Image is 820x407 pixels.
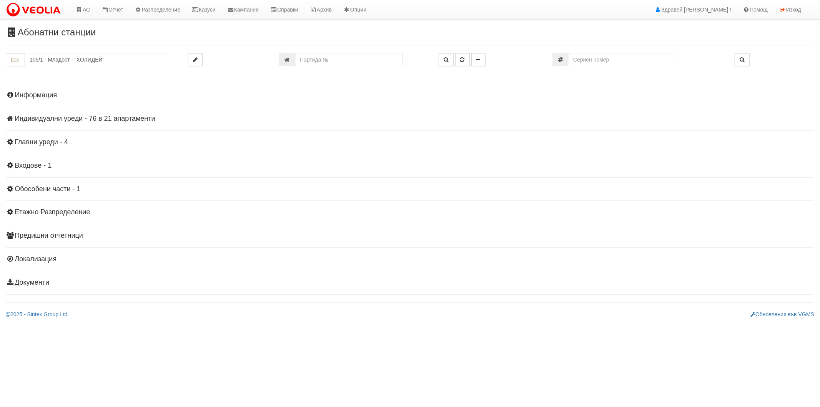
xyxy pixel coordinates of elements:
[6,232,814,240] h4: Предишни отчетници
[6,115,814,123] h4: Индивидуални уреди - 76 в 21 апартаменти
[6,279,814,287] h4: Документи
[295,53,403,66] input: Партида №
[6,92,814,99] h4: Информация
[6,311,69,317] a: 2025 - Sintex Group Ltd.
[6,138,814,146] h4: Главни уреди - 4
[25,53,169,66] input: Абонатна станция
[569,53,676,66] input: Сериен номер
[6,185,814,193] h4: Обособени части - 1
[6,27,814,37] h3: Абонатни станции
[6,2,64,18] img: VeoliaLogo.png
[750,311,814,317] a: Обновления във VGMS
[6,255,814,263] h4: Локализация
[6,162,814,170] h4: Входове - 1
[6,209,814,216] h4: Етажно Разпределение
